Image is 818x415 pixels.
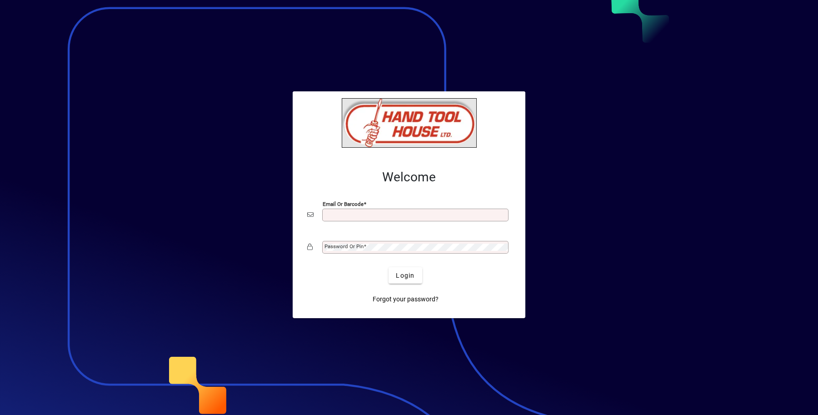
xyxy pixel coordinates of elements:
mat-label: Email or Barcode [323,201,364,207]
span: Forgot your password? [373,295,439,304]
button: Login [389,267,422,284]
mat-label: Password or Pin [324,243,364,250]
a: Forgot your password? [369,291,442,307]
h2: Welcome [307,170,511,185]
span: Login [396,271,414,280]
